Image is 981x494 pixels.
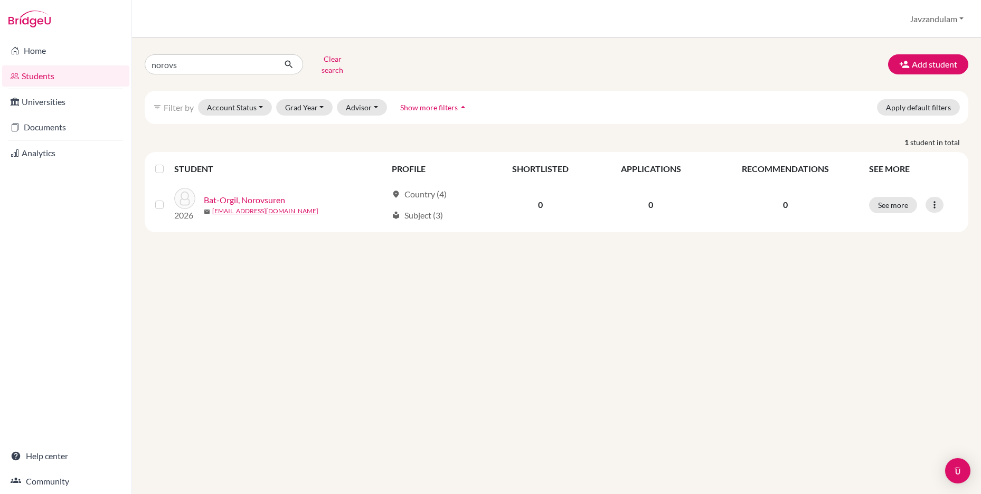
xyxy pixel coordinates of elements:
[276,99,333,116] button: Grad Year
[904,137,910,148] strong: 1
[458,102,468,112] i: arrow_drop_up
[337,99,387,116] button: Advisor
[863,156,964,182] th: SEE MORE
[487,156,595,182] th: SHORTLISTED
[153,103,162,111] i: filter_list
[595,156,708,182] th: APPLICATIONS
[2,40,129,61] a: Home
[595,182,708,228] td: 0
[945,458,970,483] div: Open Intercom Messenger
[714,198,856,211] p: 0
[2,91,129,112] a: Universities
[392,209,443,222] div: Subject (3)
[145,54,276,74] input: Find student by name...
[164,102,194,112] span: Filter by
[905,9,968,29] button: Javzandulam
[2,117,129,138] a: Documents
[869,197,917,213] button: See more
[204,208,210,215] span: mail
[385,156,487,182] th: PROFILE
[174,156,385,182] th: STUDENT
[212,206,318,216] a: [EMAIL_ADDRESS][DOMAIN_NAME]
[2,445,129,467] a: Help center
[2,471,129,492] a: Community
[487,182,595,228] td: 0
[204,194,285,206] a: Bat-Orgil, Norovsuren
[174,209,195,222] p: 2026
[400,103,458,112] span: Show more filters
[708,156,863,182] th: RECOMMENDATIONS
[877,99,960,116] button: Apply default filters
[910,137,968,148] span: student in total
[2,142,129,164] a: Analytics
[392,211,400,220] span: local_library
[391,99,477,116] button: Show more filtersarrow_drop_up
[392,190,400,198] span: location_on
[888,54,968,74] button: Add student
[198,99,272,116] button: Account Status
[392,188,447,201] div: Country (4)
[8,11,51,27] img: Bridge-U
[2,65,129,87] a: Students
[174,188,195,209] img: Bat-Orgil, Norovsuren
[303,51,362,78] button: Clear search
